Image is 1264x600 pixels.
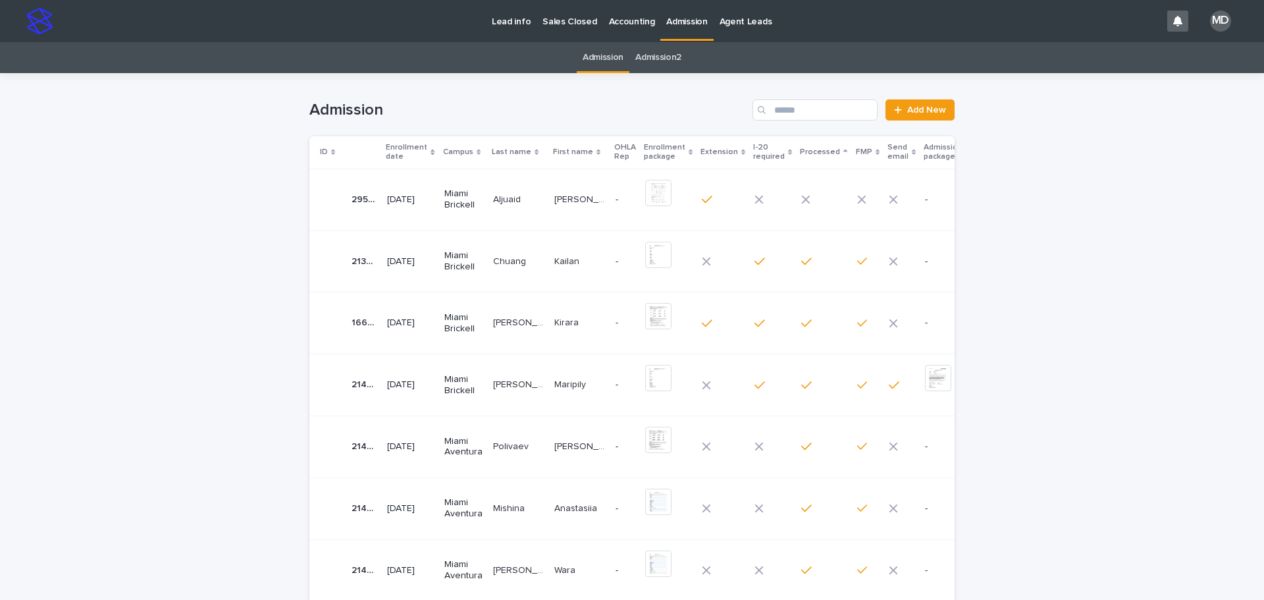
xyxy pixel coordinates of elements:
[26,8,53,34] img: stacker-logo-s-only.png
[444,312,483,335] p: Miami Brickell
[1210,11,1231,32] div: MD
[444,250,483,273] p: Miami Brickell
[616,441,635,452] p: -
[554,562,578,576] p: Wara
[309,416,991,477] tr: 2146521465 [DATE]Miami AventuraPolivaevPolivaev [PERSON_NAME][PERSON_NAME] --
[925,565,970,576] p: -
[352,377,379,391] p: 21432
[352,439,379,452] p: 21465
[700,145,738,159] p: Extension
[387,256,433,267] p: [DATE]
[635,42,681,73] a: Admission2
[554,439,608,452] p: [PERSON_NAME]
[800,145,840,159] p: Processed
[444,497,483,520] p: Miami Aventura
[387,317,433,329] p: [DATE]
[925,441,970,452] p: -
[352,501,379,514] p: 21482
[614,140,636,165] p: OHLA Rep
[444,188,483,211] p: Miami Brickell
[309,169,991,231] tr: 2955229552 [DATE]Miami BrickellAljuaidAljuaid [PERSON_NAME][PERSON_NAME] --
[387,565,433,576] p: [DATE]
[387,441,433,452] p: [DATE]
[387,503,433,514] p: [DATE]
[885,99,955,121] a: Add New
[887,140,908,165] p: Send email
[444,559,483,582] p: Miami Aventura
[553,145,593,159] p: First name
[924,140,962,165] p: Admission package
[554,377,589,391] p: Maripily
[925,256,970,267] p: -
[309,354,991,416] tr: 2143221432 [DATE]Miami Brickell[PERSON_NAME][PERSON_NAME] MaripilyMaripily -
[644,140,685,165] p: Enrollment package
[925,503,970,514] p: -
[925,194,970,205] p: -
[320,145,328,159] p: ID
[352,562,379,576] p: 21485
[925,317,970,329] p: -
[493,501,527,514] p: Mishina
[616,317,635,329] p: -
[493,315,546,329] p: [PERSON_NAME]
[616,379,635,391] p: -
[493,439,531,452] p: Polivaev
[554,315,581,329] p: Kirara
[493,562,546,576] p: Quenta Quispe
[492,145,531,159] p: Last name
[554,501,600,514] p: Anastasiia
[309,292,991,354] tr: 1661416614 [DATE]Miami Brickell[PERSON_NAME][PERSON_NAME] KiraraKirara --
[493,254,529,267] p: Chuang
[753,140,785,165] p: I-20 required
[554,192,608,205] p: Sultan Ali A
[352,192,379,205] p: 29552
[352,315,379,329] p: 16614
[309,231,991,292] tr: 2134521345 [DATE]Miami BrickellChuangChuang KailanKailan --
[493,377,546,391] p: Cruz Concepcion
[583,42,623,73] a: Admission
[493,192,523,205] p: Aljuaid
[444,436,483,458] p: Miami Aventura
[616,256,635,267] p: -
[907,105,946,115] span: Add New
[554,254,582,267] p: Kailan
[352,254,379,267] p: 21345
[856,145,872,159] p: FMP
[387,379,433,391] p: [DATE]
[443,145,473,159] p: Campus
[309,477,991,539] tr: 2148221482 [DATE]Miami AventuraMishinaMishina AnastasiiaAnastasiia --
[309,101,747,120] h1: Admission
[387,194,433,205] p: [DATE]
[386,140,427,165] p: Enrollment date
[444,374,483,396] p: Miami Brickell
[616,194,635,205] p: -
[616,565,635,576] p: -
[752,99,878,121] input: Search
[616,503,635,514] p: -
